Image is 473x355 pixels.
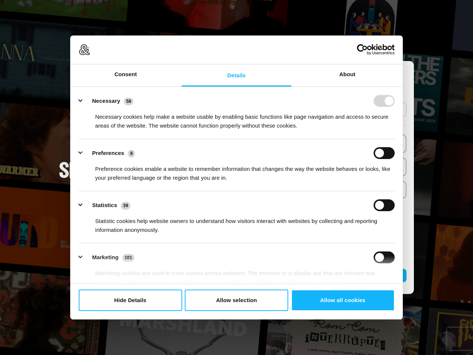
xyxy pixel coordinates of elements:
[92,202,117,208] label: Statistics
[79,263,395,287] div: Marketing cookies are used to track visitors across websites. The intention is to display ads tha...
[92,150,124,156] label: Preferences
[92,254,119,260] label: Marketing
[70,64,181,87] a: Consent
[59,162,166,178] img: Seed&Spark Logo
[122,254,135,261] span: 101
[291,290,395,311] button: Allow all cookies
[79,251,139,263] button: Marketing (101)
[185,290,288,311] button: Allow selection
[79,107,395,130] div: Necessary cookies help make a website usable by enabling basic functions like page navigation and...
[92,98,120,104] label: Necessary
[128,150,135,157] span: 8
[330,44,395,55] a: Usercentrics Cookiebot - opens in a new window
[79,290,182,311] button: Hide Details
[79,211,395,234] div: Statistic cookies help website owners to understand how visitors interact with websites by collec...
[124,98,133,105] span: 58
[121,202,130,209] span: 39
[79,147,140,159] button: Preferences (8)
[79,95,138,107] button: Necessary (58)
[181,64,292,87] a: Details
[292,64,403,87] a: About
[79,159,395,182] div: Preference cookies enable a website to remember information that changes the way the website beha...
[79,199,135,211] button: Statistics (39)
[79,44,90,56] img: logo
[59,162,166,193] a: Seed&Spark Homepage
